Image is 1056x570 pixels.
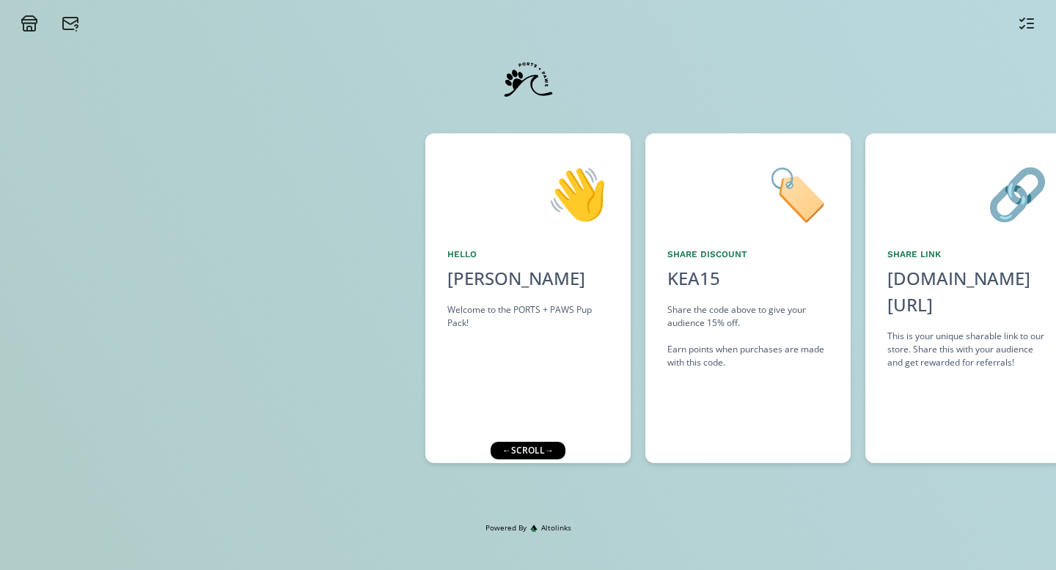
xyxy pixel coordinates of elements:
span: Powered By [485,522,527,533]
span: Altolinks [541,522,571,533]
div: This is your unique sharable link to our store. Share this with your audience and get rewarded fo... [887,330,1049,369]
img: 3tHQrn6uuTer [501,52,556,107]
div: Share the code above to give your audience 15% off. Earn points when purchases are made with this... [667,303,829,369]
div: [PERSON_NAME] [447,265,609,292]
div: ← scroll → [491,442,565,459]
div: [DOMAIN_NAME][URL] [887,265,1049,318]
div: KEA15 [667,265,720,292]
div: Hello [447,248,609,261]
img: favicon-32x32.png [530,525,538,532]
div: Welcome to the PORTS + PAWS Pup Pack! [447,303,609,330]
div: 🔗 [887,155,1049,230]
div: 🏷️ [667,155,829,230]
div: Share Discount [667,248,829,261]
div: Share Link [887,248,1049,261]
div: 👋 [447,155,609,230]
